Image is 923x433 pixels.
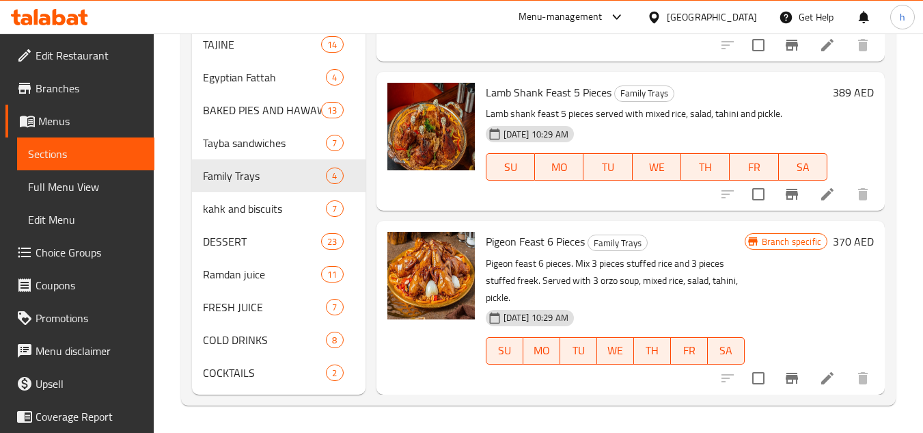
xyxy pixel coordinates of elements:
[588,235,647,251] span: Family Trays
[498,311,574,324] span: [DATE] 10:29 AM
[900,10,905,25] span: h
[192,258,365,291] div: Ramdan juice11
[638,157,676,177] span: WE
[203,266,321,283] span: Ramdan juice
[203,102,321,118] span: BAKED PIES AND HAWAWSHI
[326,365,343,381] div: items
[203,299,326,315] span: FRESH JUICE
[730,153,778,181] button: FR
[327,367,342,380] span: 2
[192,291,365,324] div: FRESH JUICE7
[192,356,365,389] div: COCKTAILS2
[775,362,808,395] button: Branch-specific-item
[614,86,674,102] div: Family Trays
[327,301,342,314] span: 7
[529,341,555,360] span: MO
[326,135,343,151] div: items
[498,128,574,141] span: [DATE] 10:29 AM
[5,269,154,302] a: Coupons
[36,343,143,359] span: Menu disclaimer
[321,36,343,53] div: items
[833,232,874,251] h6: 370 AED
[735,157,773,177] span: FR
[203,69,326,86] span: Egyptian Fattah
[322,38,342,51] span: 14
[321,266,343,283] div: items
[192,324,365,356] div: COLD DRINKS8
[36,277,143,293] span: Coupons
[327,170,342,183] span: 4
[492,157,529,177] span: SU
[17,137,154,170] a: Sections
[566,341,592,360] span: TU
[676,341,702,360] span: FR
[327,71,342,84] span: 4
[744,31,773,60] span: Select to update
[36,408,143,425] span: Coverage Report
[603,341,629,360] span: WE
[819,37,836,53] a: Edit menu item
[322,268,342,281] span: 11
[203,135,326,151] span: Tayba sandwiches
[634,337,671,365] button: TH
[192,159,365,192] div: Family Trays4
[28,179,143,195] span: Full Menu View
[784,157,822,177] span: SA
[775,29,808,62] button: Branch-specific-item
[17,170,154,203] a: Full Menu View
[192,225,365,258] div: DESSERT23
[38,113,143,129] span: Menus
[667,10,757,25] div: [GEOGRAPHIC_DATA]
[5,39,154,72] a: Edit Restaurant
[387,83,475,170] img: Lamb Shank Feast 5 Pieces
[326,69,343,86] div: items
[639,341,665,360] span: TH
[203,200,326,217] span: kahk and biscuits
[203,168,326,184] span: Family Trays
[540,157,578,177] span: MO
[713,341,739,360] span: SA
[192,127,365,159] div: Tayba sandwiches7
[327,334,342,347] span: 8
[203,36,321,53] span: TAJINE
[671,337,708,365] button: FR
[486,153,535,181] button: SU
[387,232,475,319] img: Pigeon Feast 6 Pieces
[687,157,724,177] span: TH
[492,341,518,360] span: SU
[486,231,585,252] span: Pigeon Feast 6 Pieces
[589,157,626,177] span: TU
[744,180,773,209] span: Select to update
[5,105,154,137] a: Menus
[633,153,681,181] button: WE
[833,83,874,102] h6: 389 AED
[597,337,634,365] button: WE
[28,211,143,228] span: Edit Menu
[321,233,343,250] div: items
[326,168,343,184] div: items
[203,365,326,381] span: COCKTAILS
[819,186,836,202] a: Edit menu item
[192,192,365,225] div: kahk and biscuits7
[5,302,154,334] a: Promotions
[17,203,154,236] a: Edit Menu
[583,153,632,181] button: TU
[846,178,879,211] button: delete
[819,370,836,386] a: Edit menu item
[36,80,143,96] span: Branches
[486,255,745,306] p: Pigeon feast 6 pieces. Mix 3 pieces stuffed rice and 3 pieces stuffed freek. Served with 3 orzo s...
[326,299,343,315] div: items
[615,86,674,101] span: Family Trays
[321,102,343,118] div: items
[775,178,808,211] button: Branch-specific-item
[327,202,342,215] span: 7
[322,235,342,248] span: 23
[203,233,321,250] span: DESSERT
[192,28,365,61] div: TAJINE14
[486,105,827,122] p: Lamb shank feast 5 pieces served with mixed rice, salad, tahini and pickle.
